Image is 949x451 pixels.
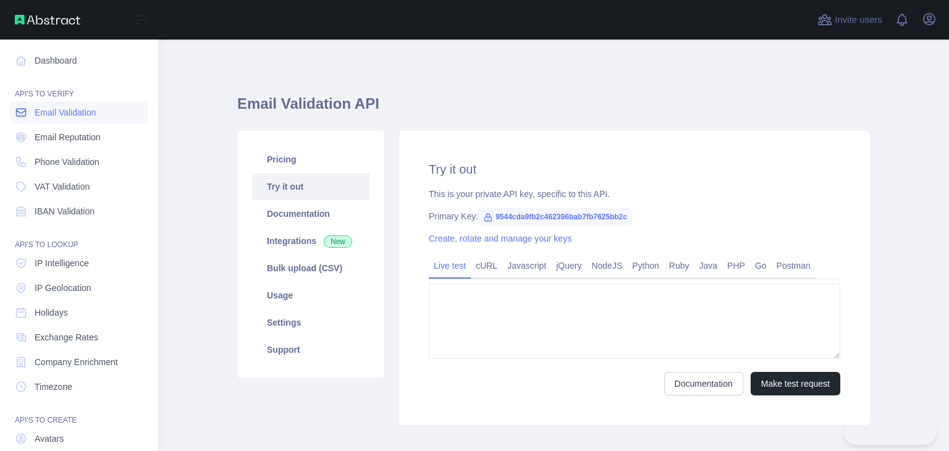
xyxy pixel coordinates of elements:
span: VAT Validation [35,180,90,193]
span: Avatars [35,432,64,445]
a: Javascript [502,256,551,276]
a: NodeJS [586,256,627,276]
span: Exchange Rates [35,331,98,344]
div: API'S TO CREATE [10,400,148,425]
div: API'S TO LOOKUP [10,225,148,250]
a: Integrations New [252,227,369,255]
a: VAT Validation [10,175,148,198]
span: Timezone [35,381,72,393]
h1: Email Validation API [237,94,870,124]
iframe: Toggle Customer Support [843,419,937,445]
a: Live test [429,256,471,276]
a: Usage [252,282,369,309]
a: jQuery [551,256,586,276]
span: Company Enrichment [35,356,118,368]
a: IP Geolocation [10,277,148,299]
a: Email Reputation [10,126,148,148]
span: IP Intelligence [35,257,89,269]
span: IBAN Validation [35,205,95,217]
button: Make test request [751,372,840,395]
img: Abstract API [15,15,80,25]
span: Holidays [35,306,68,319]
span: 9544cda9fb2c462396bab7fb7625bb2c [478,208,632,226]
a: Email Validation [10,101,148,124]
a: Holidays [10,301,148,324]
a: Ruby [664,256,694,276]
a: Company Enrichment [10,351,148,373]
span: Email Validation [35,106,96,119]
a: PHP [722,256,750,276]
span: IP Geolocation [35,282,91,294]
a: Java [694,256,723,276]
a: IP Intelligence [10,252,148,274]
a: Settings [252,309,369,336]
a: Documentation [664,372,743,395]
a: Try it out [252,173,369,200]
button: Invite users [815,10,885,30]
div: API'S TO VERIFY [10,74,148,99]
a: Documentation [252,200,369,227]
div: Primary Key: [429,210,840,222]
a: Postman [772,256,816,276]
a: IBAN Validation [10,200,148,222]
a: Pricing [252,146,369,173]
span: Email Reputation [35,131,101,143]
span: Phone Validation [35,156,99,168]
a: Timezone [10,376,148,398]
a: Create, rotate and manage your keys [429,234,572,243]
a: Support [252,336,369,363]
a: Dashboard [10,49,148,72]
a: Phone Validation [10,151,148,173]
a: Go [750,256,772,276]
div: This is your private API key, specific to this API. [429,188,840,200]
a: Python [627,256,664,276]
span: New [324,235,352,248]
h2: Try it out [429,161,840,178]
a: cURL [471,256,502,276]
a: Exchange Rates [10,326,148,348]
a: Avatars [10,428,148,450]
a: Bulk upload (CSV) [252,255,369,282]
span: Invite users [835,13,882,27]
